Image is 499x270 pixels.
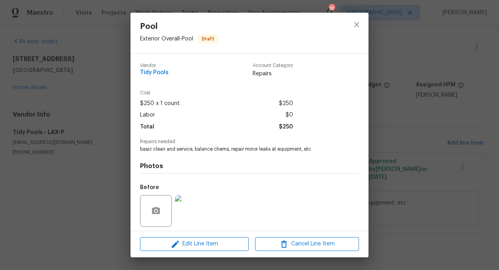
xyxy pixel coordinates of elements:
[253,70,293,78] span: Repairs
[199,35,218,43] span: Draft
[257,239,357,249] span: Cancel Line Item
[140,139,359,144] span: Repairs needed
[142,239,246,249] span: Edit Line Item
[140,98,180,109] span: $250 x 1 count
[140,70,169,76] span: Tidy Pools
[140,121,154,133] span: Total
[279,121,293,133] span: $250
[347,15,366,34] button: close
[140,36,193,42] span: Exterior Overall - Pool
[140,90,293,96] span: Cost
[329,5,334,13] div: 11
[140,63,169,68] span: Vendor
[255,237,359,251] button: Cancel Line Item
[286,109,293,121] span: $0
[279,98,293,109] span: $250
[140,237,249,251] button: Edit Line Item
[140,22,219,31] span: Pool
[140,109,155,121] span: Labor
[253,63,293,68] span: Account Category
[140,185,159,190] h5: Before
[140,162,359,170] h4: Photos
[140,146,337,153] span: basic clean and service, balance chems, repair minor leaks at equipment, etc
